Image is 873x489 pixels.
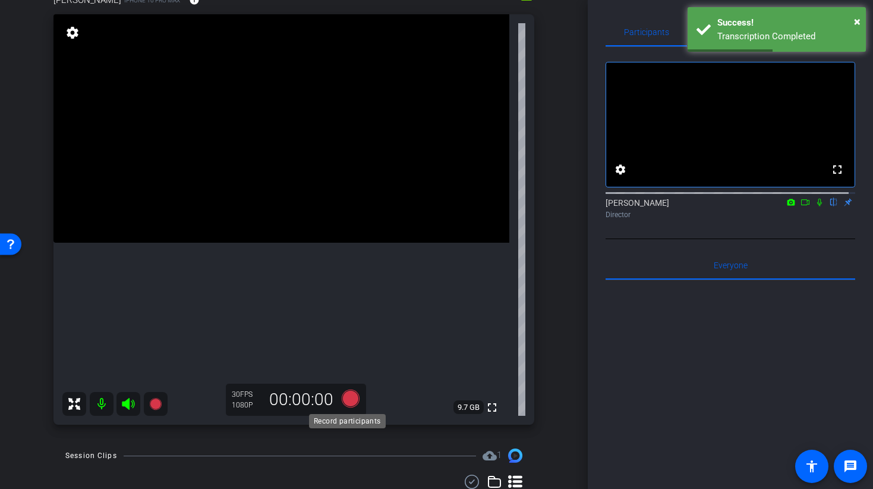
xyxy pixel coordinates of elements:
[497,450,502,460] span: 1
[805,459,819,474] mat-icon: accessibility
[613,162,628,177] mat-icon: settings
[827,196,841,207] mat-icon: flip
[309,414,386,428] div: Record participants
[714,261,748,269] span: Everyone
[843,459,858,474] mat-icon: message
[717,30,857,43] div: Transcription Completed
[854,12,861,30] button: Close
[483,449,502,463] span: Destinations for your clips
[64,26,81,40] mat-icon: settings
[830,162,844,177] mat-icon: fullscreen
[240,390,253,399] span: FPS
[508,449,522,463] img: Session clips
[606,197,855,220] div: [PERSON_NAME]
[854,14,861,29] span: ×
[232,390,261,399] div: 30
[483,449,497,463] mat-icon: cloud_upload
[624,28,669,36] span: Participants
[261,390,341,410] div: 00:00:00
[606,209,855,220] div: Director
[232,400,261,410] div: 1080P
[65,450,117,462] div: Session Clips
[485,400,499,415] mat-icon: fullscreen
[453,400,484,415] span: 9.7 GB
[717,16,857,30] div: Success!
